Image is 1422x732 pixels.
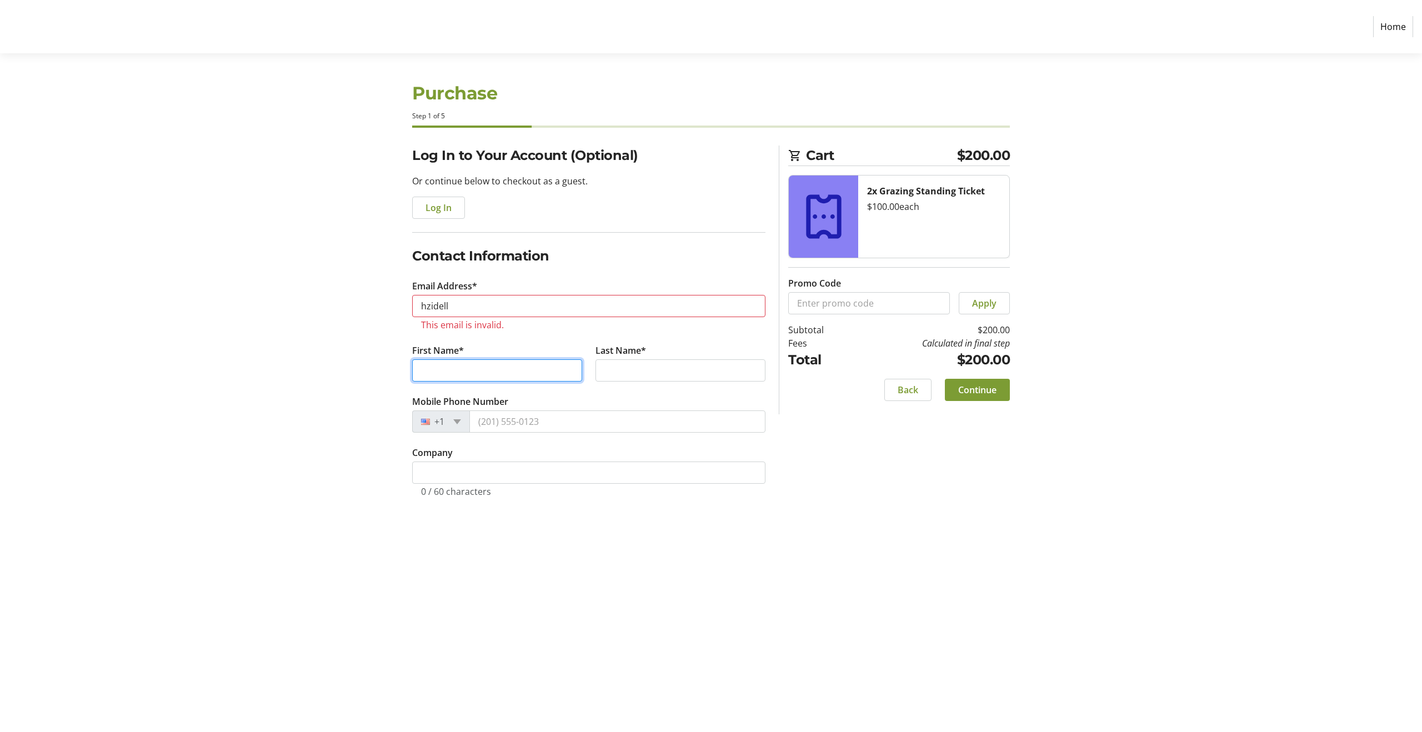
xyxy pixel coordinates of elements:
[421,319,757,330] tr-error: This email is invalid.
[867,185,985,197] strong: 2x Grazing Standing Ticket
[412,174,765,188] p: Or continue below to checkout as a guest.
[957,146,1010,166] span: $200.00
[412,279,477,293] label: Email Address*
[788,337,852,350] td: Fees
[958,383,997,397] span: Continue
[898,383,918,397] span: Back
[852,337,1010,350] td: Calculated in final step
[412,246,765,266] h2: Contact Information
[412,395,508,408] label: Mobile Phone Number
[1373,16,1413,37] a: Home
[959,292,1010,314] button: Apply
[412,111,1010,121] div: Step 1 of 5
[421,485,491,498] tr-character-limit: 0 / 60 characters
[788,323,852,337] td: Subtotal
[425,201,452,214] span: Log In
[852,323,1010,337] td: $200.00
[788,350,852,370] td: Total
[9,4,88,49] img: Montessori of Maui Inc.'s Logo
[412,344,464,357] label: First Name*
[884,379,932,401] button: Back
[595,344,646,357] label: Last Name*
[412,146,765,166] h2: Log In to Your Account (Optional)
[945,379,1010,401] button: Continue
[972,297,997,310] span: Apply
[867,200,1000,213] div: $100.00 each
[788,292,950,314] input: Enter promo code
[469,410,765,433] input: (201) 555-0123
[788,277,841,290] label: Promo Code
[412,197,465,219] button: Log In
[852,350,1010,370] td: $200.00
[806,146,957,166] span: Cart
[412,446,453,459] label: Company
[412,80,1010,107] h1: Purchase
